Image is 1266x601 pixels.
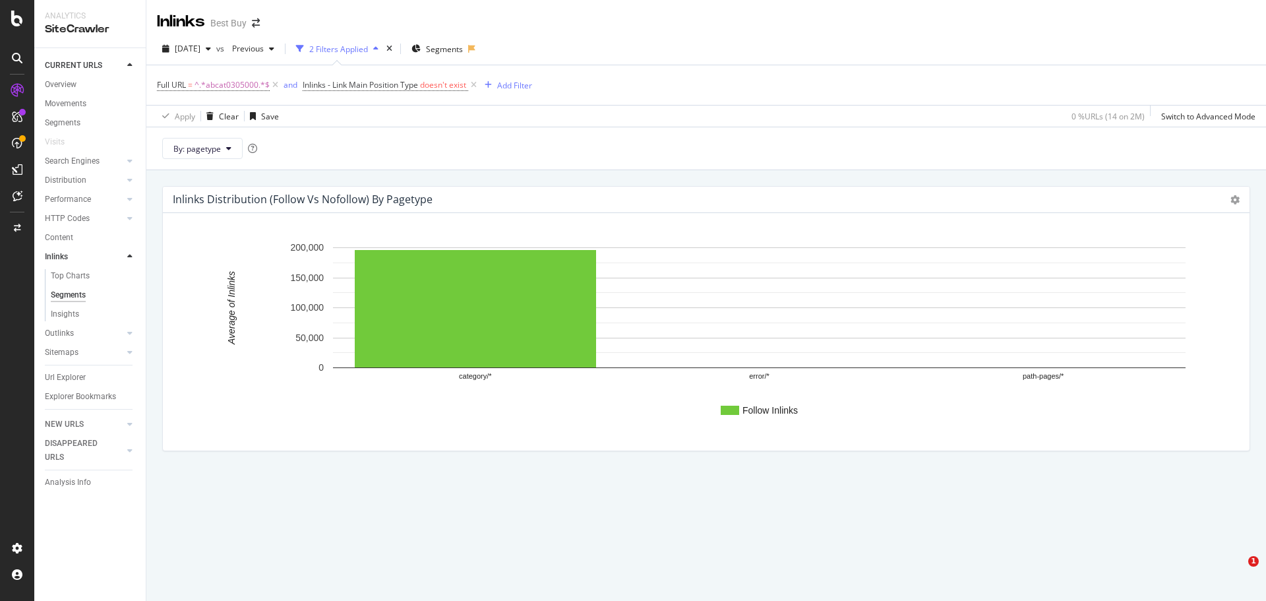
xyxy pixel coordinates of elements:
[742,405,798,416] text: Follow Inlinks
[290,303,324,313] text: 100,000
[497,80,532,91] div: Add Filter
[45,418,123,431] a: NEW URLS
[157,38,216,59] button: [DATE]
[173,191,433,208] h4: Inlinks Distribution (Follow vs Nofollow) by pagetype
[45,22,135,37] div: SiteCrawler
[175,43,200,54] span: 2025 Aug. 19th
[45,154,100,168] div: Search Engines
[45,476,136,490] a: Analysis Info
[45,476,91,490] div: Analysis Info
[216,43,227,54] span: vs
[195,76,270,94] span: ^.*abcat0305000.*$
[210,16,247,30] div: Best Buy
[45,135,65,149] div: Visits
[45,418,84,431] div: NEW URLS
[1221,556,1253,588] iframe: Intercom live chat
[45,250,123,264] a: Inlinks
[45,371,86,385] div: Url Explorer
[45,193,123,206] a: Performance
[162,138,243,159] button: By: pagetype
[290,243,324,253] text: 200,000
[175,111,195,122] div: Apply
[45,346,123,360] a: Sitemaps
[45,174,86,187] div: Distribution
[45,116,80,130] div: Segments
[284,79,297,90] div: and
[45,78,76,92] div: Overview
[1248,556,1259,567] span: 1
[51,307,136,321] a: Insights
[261,111,279,122] div: Save
[45,212,90,226] div: HTTP Codes
[45,97,136,111] a: Movements
[295,332,324,343] text: 50,000
[45,11,135,22] div: Analytics
[303,79,418,90] span: Inlinks - Link Main Position Type
[1023,373,1064,381] text: path-pages/*
[201,106,239,127] button: Clear
[188,79,193,90] span: =
[157,106,195,127] button: Apply
[45,193,91,206] div: Performance
[245,106,279,127] button: Save
[45,212,123,226] a: HTTP Codes
[45,390,116,404] div: Explorer Bookmarks
[51,269,90,283] div: Top Charts
[426,44,463,55] span: Segments
[51,288,86,302] div: Segments
[45,327,123,340] a: Outlinks
[157,79,186,90] span: Full URL
[252,18,260,28] div: arrow-right-arrow-left
[51,307,79,321] div: Insights
[45,327,74,340] div: Outlinks
[45,59,102,73] div: CURRENT URLS
[291,38,384,59] button: 2 Filters Applied
[384,42,395,55] div: times
[51,269,136,283] a: Top Charts
[45,174,123,187] a: Distribution
[1161,111,1255,122] div: Switch to Advanced Mode
[45,135,78,149] a: Visits
[173,234,1239,440] svg: A chart.
[226,271,237,345] text: Average of Inlinks
[45,250,68,264] div: Inlinks
[45,371,136,385] a: Url Explorer
[45,154,123,168] a: Search Engines
[45,437,111,464] div: DISAPPEARED URLS
[45,97,86,111] div: Movements
[219,111,239,122] div: Clear
[749,373,769,381] text: error/*
[45,437,123,464] a: DISAPPEARED URLS
[459,373,492,381] text: category/*
[1071,111,1145,122] div: 0 % URLs ( 14 on 2M )
[45,346,78,360] div: Sitemaps
[420,79,466,90] span: doesn't exist
[227,38,280,59] button: Previous
[51,288,136,302] a: Segments
[45,231,136,245] a: Content
[284,79,297,91] button: and
[318,363,324,373] text: 0
[45,116,136,130] a: Segments
[45,78,136,92] a: Overview
[157,11,205,33] div: Inlinks
[406,38,468,59] button: Segments
[1156,106,1255,127] button: Switch to Advanced Mode
[227,43,264,54] span: Previous
[173,143,221,154] span: By: pagetype
[309,44,368,55] div: 2 Filters Applied
[1230,195,1240,205] i: Options
[45,59,123,73] a: CURRENT URLS
[479,77,532,93] button: Add Filter
[290,272,324,283] text: 150,000
[45,390,136,404] a: Explorer Bookmarks
[45,231,73,245] div: Content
